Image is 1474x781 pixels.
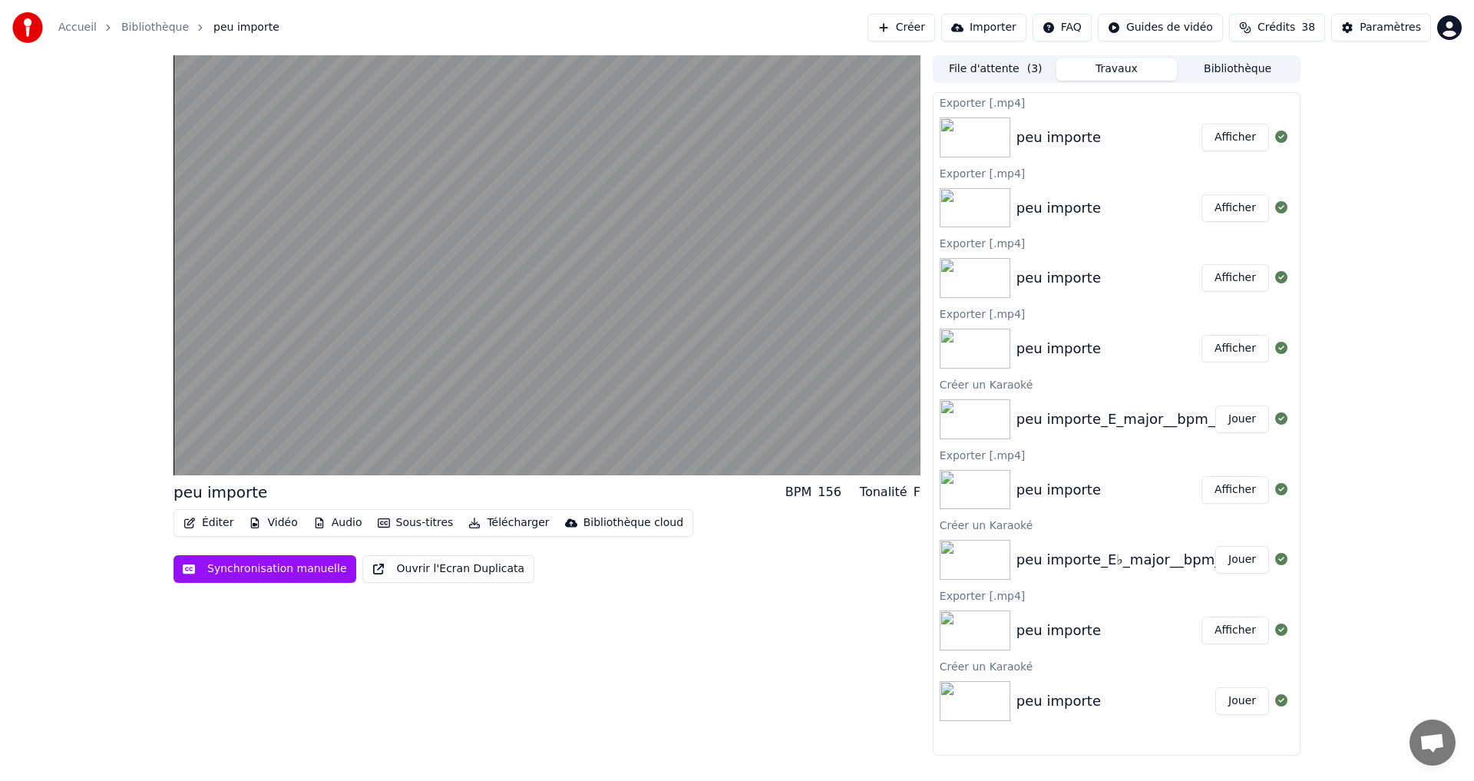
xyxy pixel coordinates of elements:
button: Jouer [1215,687,1269,715]
button: Jouer [1215,405,1269,433]
div: Créer un Karaoké [934,375,1300,393]
div: peu importe [1016,690,1101,712]
button: Sous-titres [372,512,460,534]
div: F [914,483,920,501]
div: peu importe [1016,479,1101,501]
div: peu importe_E_major__bpm_78 [1016,409,1233,430]
button: Télécharger [462,512,555,534]
div: peu importe_E♭_major__bpm_78 [1016,549,1239,571]
button: Ouvrir l'Ecran Duplicata [362,555,535,583]
div: BPM [785,483,811,501]
div: peu importe [174,482,267,503]
button: FAQ [1033,14,1092,41]
button: Guides de vidéo [1098,14,1223,41]
a: Bibliothèque [121,20,189,35]
span: peu importe [213,20,279,35]
div: Bibliothèque cloud [583,515,683,531]
button: Afficher [1201,264,1269,292]
div: Exporter [.mp4] [934,304,1300,323]
button: Afficher [1201,476,1269,504]
div: Tonalité [860,483,907,501]
button: Synchronisation manuelle [174,555,356,583]
div: Paramètres [1360,20,1421,35]
button: Importer [941,14,1026,41]
nav: breadcrumb [58,20,279,35]
div: Créer un Karaoké [934,515,1300,534]
div: Créer un Karaoké [934,657,1300,675]
button: Créer [868,14,935,41]
div: peu importe [1016,620,1101,641]
span: Crédits [1258,20,1295,35]
button: Afficher [1201,194,1269,222]
a: Ouvrir le chat [1410,720,1456,766]
button: Jouer [1215,546,1269,574]
div: peu importe [1016,197,1101,219]
button: Bibliothèque [1177,58,1298,81]
button: Crédits38 [1229,14,1325,41]
button: Travaux [1056,58,1178,81]
div: peu importe [1016,338,1101,359]
button: Éditer [177,512,240,534]
a: Accueil [58,20,97,35]
div: Exporter [.mp4] [934,445,1300,464]
div: peu importe [1016,267,1101,289]
button: Afficher [1201,617,1269,644]
img: youka [12,12,43,43]
button: Afficher [1201,124,1269,151]
span: ( 3 ) [1027,61,1043,77]
div: 156 [818,483,841,501]
div: Exporter [.mp4] [934,93,1300,111]
div: Exporter [.mp4] [934,164,1300,182]
button: Paramètres [1331,14,1431,41]
div: Exporter [.mp4] [934,233,1300,252]
div: Exporter [.mp4] [934,586,1300,604]
button: Audio [307,512,368,534]
span: 38 [1301,20,1315,35]
button: File d'attente [935,58,1056,81]
div: peu importe [1016,127,1101,148]
button: Afficher [1201,335,1269,362]
button: Vidéo [243,512,303,534]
